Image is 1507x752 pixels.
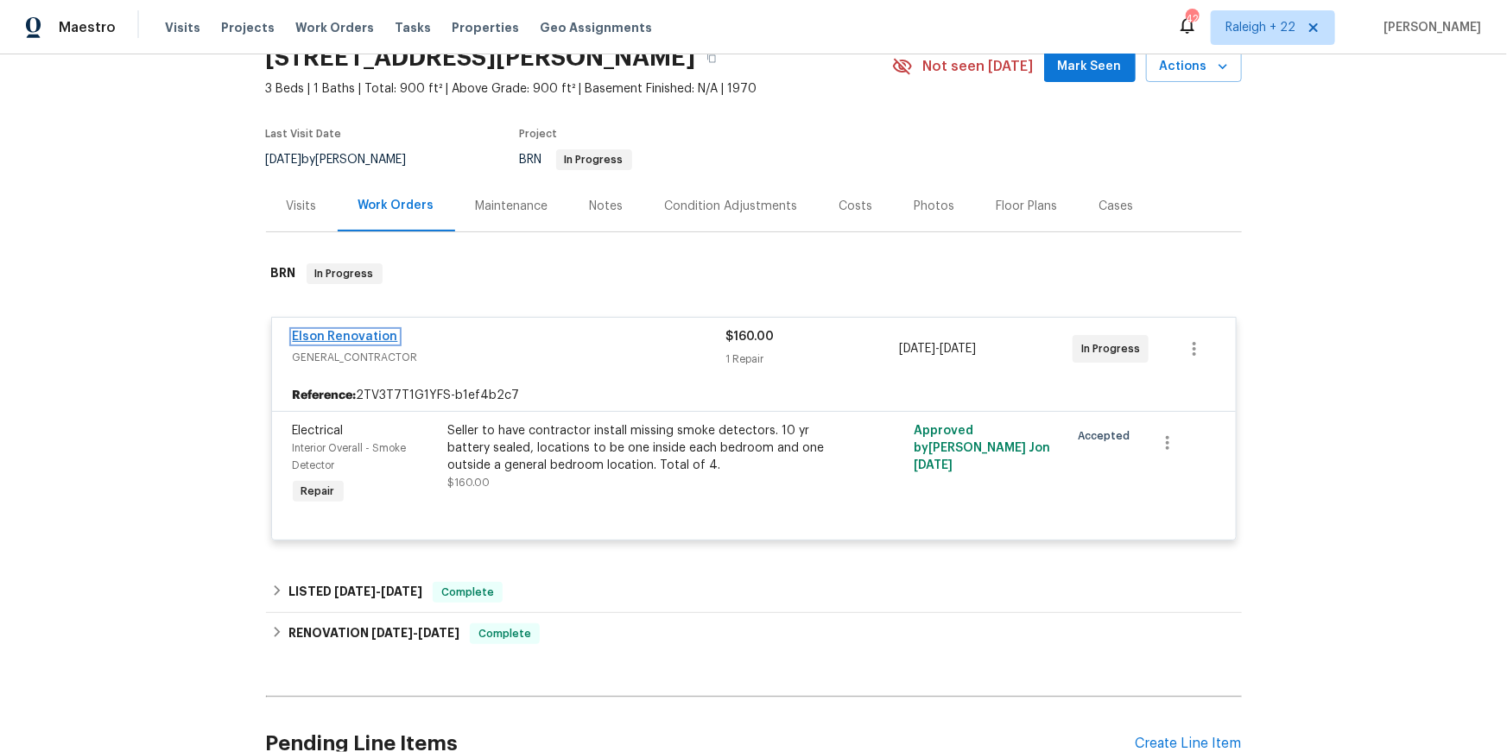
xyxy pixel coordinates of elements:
span: [DATE] [334,585,376,597]
span: - [899,340,976,357]
div: by [PERSON_NAME] [266,149,427,170]
button: Mark Seen [1044,51,1136,83]
span: Projects [221,19,275,36]
span: [DATE] [266,154,302,166]
div: Cases [1099,198,1134,215]
a: Elson Renovation [293,331,398,343]
div: 2TV3T7T1G1YFS-b1ef4b2c7 [272,380,1236,411]
span: Properties [452,19,519,36]
span: Tasks [395,22,431,34]
span: [DATE] [371,627,413,639]
span: Complete [472,625,538,642]
span: Approved by [PERSON_NAME] J on [914,425,1050,471]
span: [DATE] [940,343,976,355]
span: [DATE] [914,459,953,471]
div: Visits [287,198,317,215]
b: Reference: [293,387,357,404]
span: GENERAL_CONTRACTOR [293,349,726,366]
button: Actions [1146,51,1242,83]
span: Repair [294,483,342,500]
span: Work Orders [295,19,374,36]
span: In Progress [558,155,630,165]
span: Complete [434,584,501,601]
div: 1 Repair [726,351,900,368]
span: In Progress [1081,340,1147,357]
span: [DATE] [381,585,422,597]
span: - [334,585,422,597]
div: LISTED [DATE]-[DATE]Complete [266,572,1242,613]
span: BRN [520,154,632,166]
span: $160.00 [726,331,775,343]
span: Actions [1160,56,1228,78]
div: Condition Adjustments [665,198,798,215]
span: 3 Beds | 1 Baths | Total: 900 ft² | Above Grade: 900 ft² | Basement Finished: N/A | 1970 [266,80,892,98]
div: BRN In Progress [266,246,1242,301]
span: $160.00 [448,477,491,488]
span: Mark Seen [1058,56,1122,78]
span: Raleigh + 22 [1225,19,1295,36]
span: [DATE] [418,627,459,639]
h6: RENOVATION [288,623,459,644]
span: Project [520,129,558,139]
span: Electrical [293,425,344,437]
h6: BRN [271,263,296,284]
span: Not seen [DATE] [923,58,1034,75]
span: Geo Assignments [540,19,652,36]
div: Seller to have contractor install missing smoke detectors. 10 yr battery sealed, locations to be ... [448,422,826,474]
div: Notes [590,198,624,215]
div: Create Line Item [1136,736,1242,752]
div: Floor Plans [997,198,1058,215]
span: - [371,627,459,639]
h2: [STREET_ADDRESS][PERSON_NAME] [266,49,696,66]
span: [DATE] [899,343,935,355]
span: Maestro [59,19,116,36]
span: Accepted [1078,427,1137,445]
div: Maintenance [476,198,548,215]
span: In Progress [308,265,381,282]
div: Work Orders [358,197,434,214]
span: Last Visit Date [266,129,342,139]
span: [PERSON_NAME] [1377,19,1481,36]
div: Photos [915,198,955,215]
div: 421 [1186,10,1198,28]
h6: LISTED [288,582,422,603]
div: Costs [839,198,873,215]
span: Visits [165,19,200,36]
button: Copy Address [696,42,727,73]
div: RENOVATION [DATE]-[DATE]Complete [266,613,1242,654]
span: Interior Overall - Smoke Detector [293,443,407,471]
